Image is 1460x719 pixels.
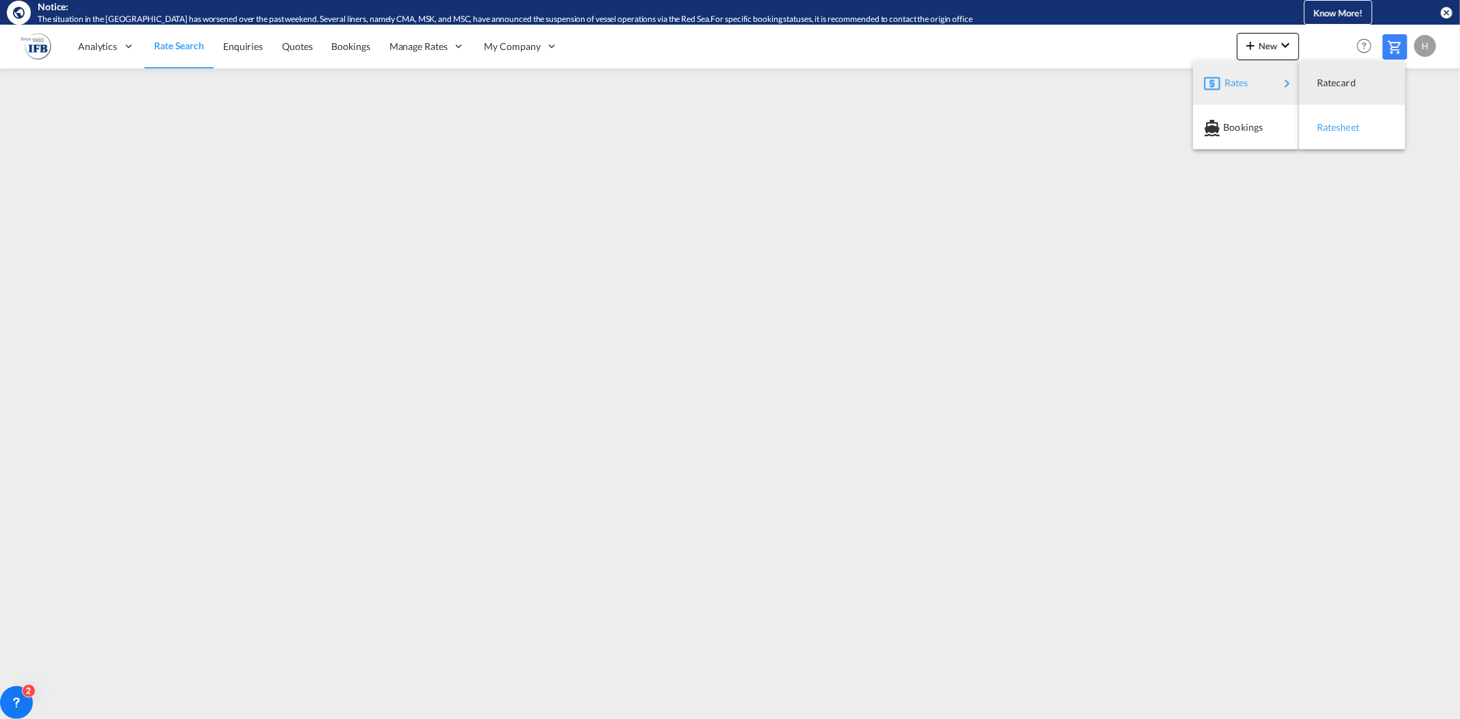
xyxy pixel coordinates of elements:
div: Bookings [1204,110,1288,144]
span: Ratecard [1317,69,1332,97]
md-icon: icon-chevron-right [1279,75,1296,92]
div: Ratecard [1310,66,1394,100]
span: Ratesheet [1317,114,1332,141]
button: Bookings [1193,105,1299,149]
span: Rates [1225,69,1241,97]
div: Ratesheet [1310,110,1394,144]
span: Bookings [1223,114,1238,141]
